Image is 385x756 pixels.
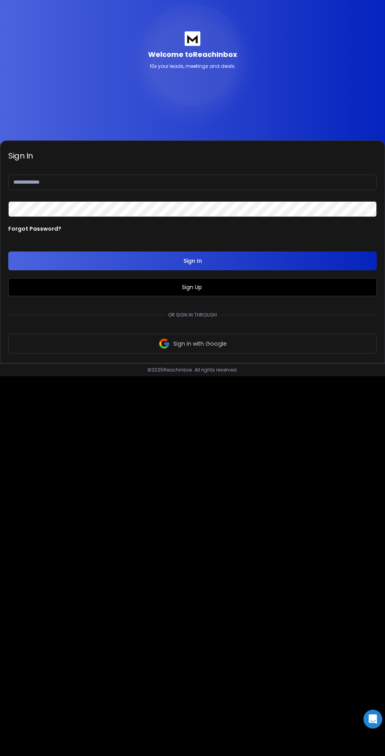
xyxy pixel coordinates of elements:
div: Open Intercom Messenger [363,710,382,729]
a: Sign Up [182,283,203,291]
button: Sign in with Google [8,334,377,353]
button: Sign In [8,251,377,270]
p: 10x your leads, meetings and deals. [150,63,236,69]
p: Or sign in through [165,312,220,318]
p: Welcome to ReachInbox [148,49,237,60]
p: Forgot Password? [8,225,61,233]
p: Sign in with Google [173,340,227,348]
img: logo [185,31,200,46]
h3: Sign In [8,150,377,161]
p: © 2025 Reachinbox. All rights reserved. [147,367,238,373]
